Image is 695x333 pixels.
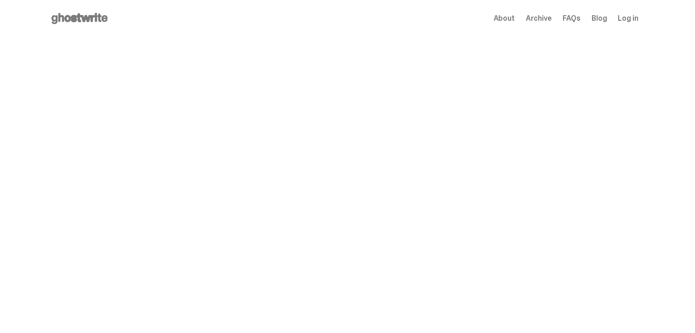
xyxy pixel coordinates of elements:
[494,15,515,22] a: About
[618,15,638,22] a: Log in
[563,15,581,22] a: FAQs
[526,15,552,22] a: Archive
[592,15,607,22] a: Blog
